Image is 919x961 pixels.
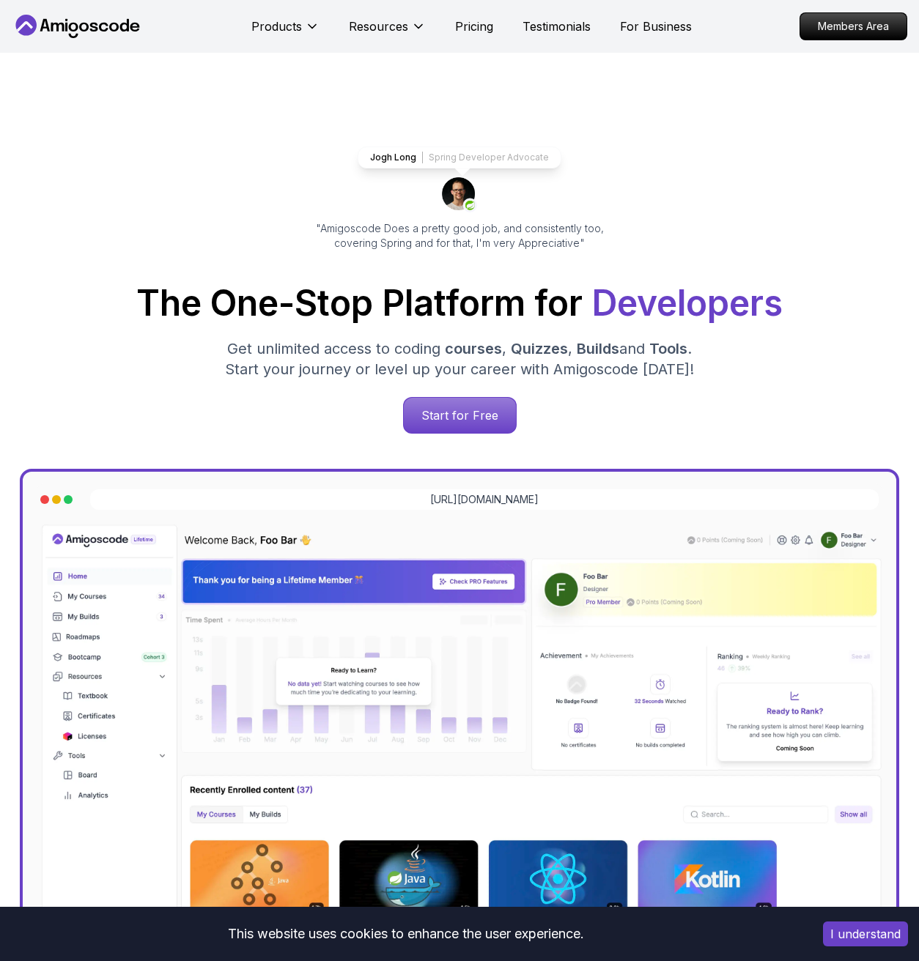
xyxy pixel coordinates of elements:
button: Products [251,18,320,47]
h1: The One-Stop Platform for [12,286,907,321]
span: Developers [591,281,783,324]
p: "Amigoscode Does a pretty good job, and consistently too, covering Spring and for that, I'm very ... [295,221,624,251]
div: This website uses cookies to enhance the user experience. [11,918,801,950]
a: Pricing [455,18,493,35]
p: Products [251,18,302,35]
a: [URL][DOMAIN_NAME] [430,492,539,507]
p: Get unlimited access to coding , , and . Start your journey or level up your career with Amigosco... [213,338,706,379]
span: Builds [577,340,619,357]
span: Quizzes [511,340,568,357]
p: Resources [349,18,408,35]
a: Start for Free [403,397,517,434]
p: Start for Free [404,398,516,433]
span: courses [445,340,502,357]
a: Members Area [800,12,907,40]
p: Members Area [800,13,907,40]
button: Accept cookies [823,921,908,946]
button: Resources [349,18,426,47]
span: Tools [649,340,687,357]
p: Spring Developer Advocate [429,152,549,163]
img: josh long [442,177,477,212]
a: Testimonials [523,18,591,35]
a: For Business [620,18,692,35]
p: Jogh Long [370,152,416,163]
